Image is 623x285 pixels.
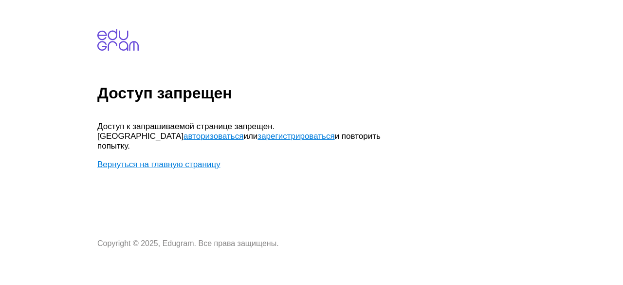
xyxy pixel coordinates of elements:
[183,132,243,141] a: авторизоваться
[257,132,334,141] a: зарегистрироваться
[97,84,619,102] h1: Доступ запрещен
[97,239,389,248] p: Copyright © 2025, Edugram. Все права защищены.
[97,160,220,169] a: Вернуться на главную страницу
[97,122,389,151] p: Доступ к запрашиваемой странице запрещен. [GEOGRAPHIC_DATA] или и повторить попытку.
[97,29,139,51] img: edugram.com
